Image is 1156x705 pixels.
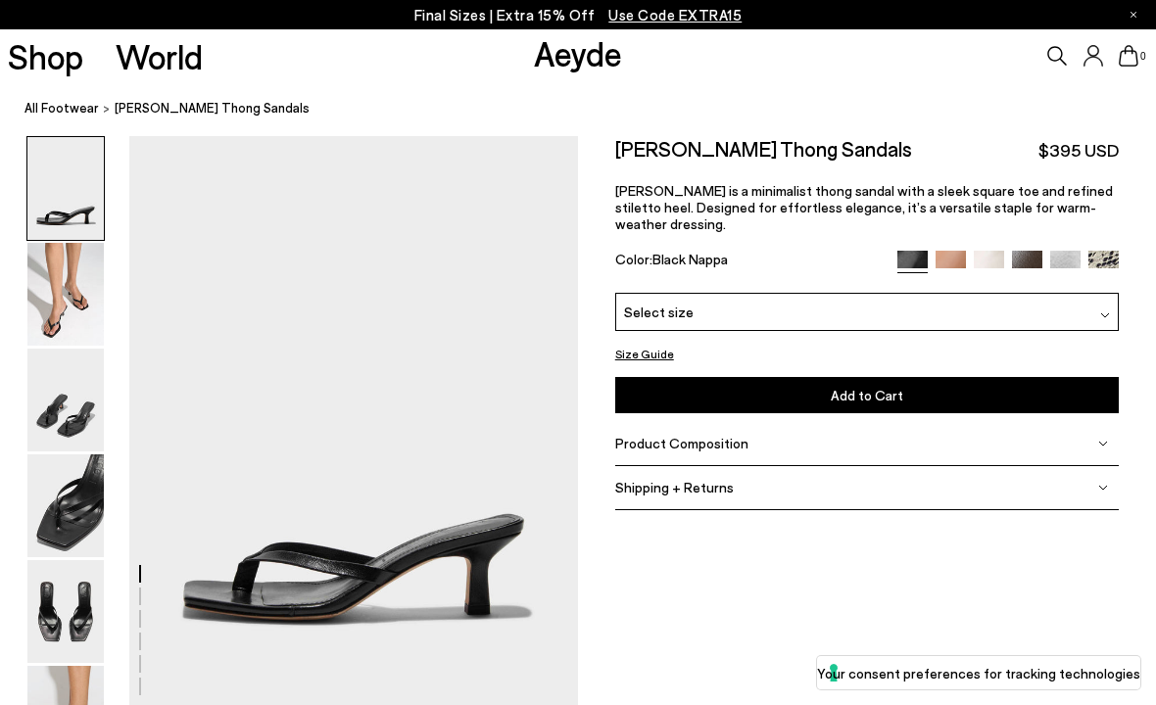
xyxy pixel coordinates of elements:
a: All Footwear [24,98,99,118]
span: Product Composition [615,435,748,451]
a: Shop [8,39,83,73]
span: Shipping + Returns [615,479,734,495]
img: svg%3E [1100,310,1110,320]
nav: breadcrumb [24,82,1156,136]
a: World [116,39,203,73]
img: Wilma Leather Thong Sandals - Image 5 [27,560,104,663]
a: 0 [1119,45,1138,67]
img: Wilma Leather Thong Sandals - Image 1 [27,137,104,240]
a: Aeyde [534,32,622,73]
div: Color: [615,251,882,273]
span: [PERSON_NAME] is a minimalist thong sandal with a sleek square toe and refined stiletto heel. Des... [615,182,1113,232]
img: svg%3E [1098,439,1108,448]
span: Navigate to /collections/ss25-final-sizes [608,6,742,23]
img: Wilma Leather Thong Sandals - Image 3 [27,349,104,451]
img: Wilma Leather Thong Sandals - Image 4 [27,454,104,557]
span: Black Nappa [652,251,728,267]
label: Your consent preferences for tracking technologies [817,663,1140,683]
button: Size Guide [615,342,674,366]
button: Add to Cart [615,377,1120,413]
button: Your consent preferences for tracking technologies [817,656,1140,689]
span: 0 [1138,51,1148,62]
span: [PERSON_NAME] Thong Sandals [115,98,310,118]
h2: [PERSON_NAME] Thong Sandals [615,136,912,161]
img: Wilma Leather Thong Sandals - Image 2 [27,243,104,346]
span: Select size [624,302,694,322]
span: $395 USD [1038,138,1119,163]
span: Add to Cart [831,387,903,403]
img: svg%3E [1098,483,1108,493]
p: Final Sizes | Extra 15% Off [414,3,743,27]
